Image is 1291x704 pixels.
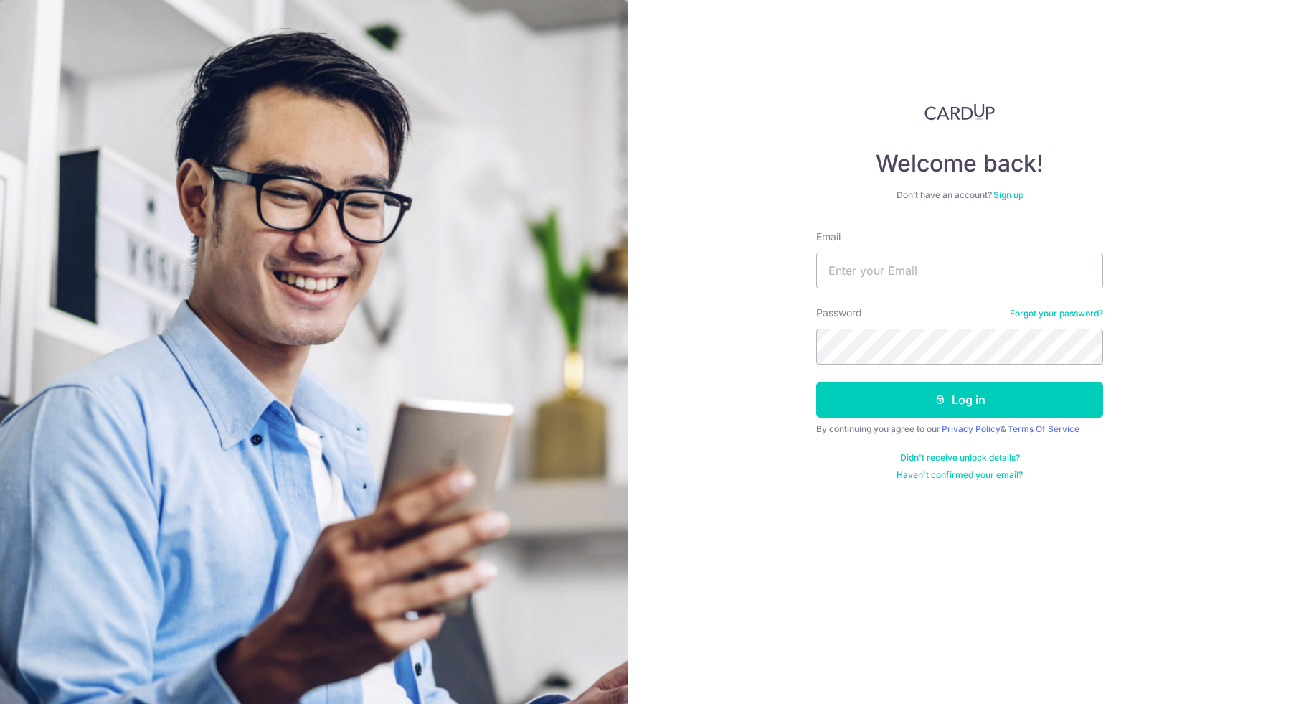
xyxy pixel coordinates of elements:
input: Enter your Email [816,253,1103,288]
a: Forgot your password? [1010,308,1103,319]
img: CardUp Logo [924,103,995,121]
a: Didn't receive unlock details? [900,452,1020,464]
button: Log in [816,382,1103,418]
div: By continuing you agree to our & [816,423,1103,435]
div: Don’t have an account? [816,189,1103,201]
a: Privacy Policy [942,423,1001,434]
label: Email [816,230,841,244]
a: Haven't confirmed your email? [897,469,1023,481]
h4: Welcome back! [816,149,1103,178]
a: Sign up [993,189,1023,200]
label: Password [816,306,862,320]
a: Terms Of Service [1008,423,1079,434]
